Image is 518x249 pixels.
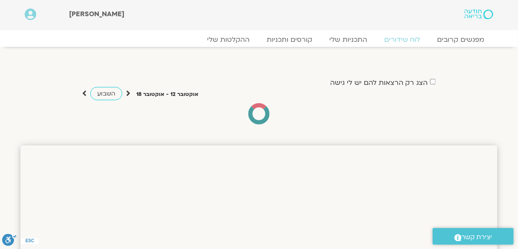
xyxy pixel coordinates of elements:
a: התכניות שלי [321,35,376,44]
span: יצירת קשר [462,232,492,243]
span: השבוע [97,90,115,98]
p: אוקטובר 12 - אוקטובר 18 [136,90,199,99]
a: השבוע [90,87,122,100]
a: מפגשים קרובים [429,35,493,44]
span: [PERSON_NAME] [69,9,125,19]
a: ההקלטות שלי [199,35,258,44]
label: הצג רק הרצאות להם יש לי גישה [330,79,428,87]
a: קורסים ותכניות [258,35,321,44]
nav: Menu [25,35,493,44]
a: יצירת קשר [433,228,514,245]
a: לוח שידורים [376,35,429,44]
